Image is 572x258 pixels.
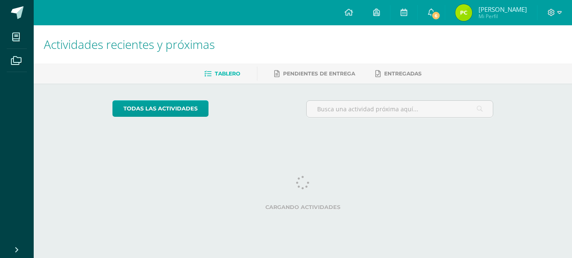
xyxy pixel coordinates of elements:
input: Busca una actividad próxima aquí... [307,101,493,117]
span: Tablero [215,70,240,77]
span: Mi Perfil [478,13,527,20]
span: Entregadas [384,70,422,77]
span: Pendientes de entrega [283,70,355,77]
a: Entregadas [375,67,422,81]
span: 6 [431,11,441,20]
a: Pendientes de entrega [274,67,355,81]
span: Actividades recientes y próximas [44,36,215,52]
label: Cargando actividades [112,204,494,210]
span: [PERSON_NAME] [478,5,527,13]
a: todas las Actividades [112,100,208,117]
img: a241e4c8caa1a3e97aae6322657b025d.png [455,4,472,21]
a: Tablero [204,67,240,81]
